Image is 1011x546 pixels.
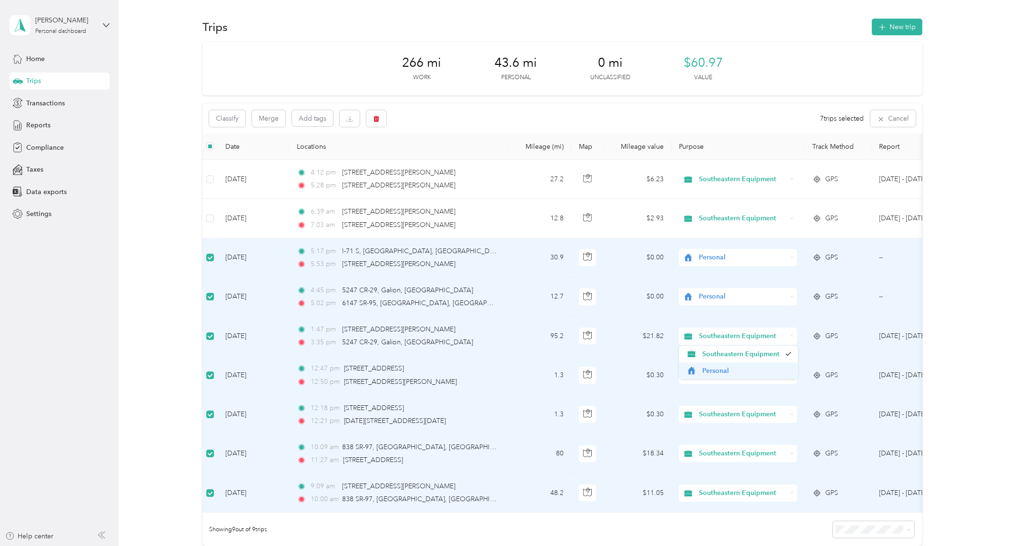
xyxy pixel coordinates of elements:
td: $0.30 [605,356,671,395]
span: Data exports [26,187,67,197]
td: [DATE] [218,160,289,199]
td: 12.7 [508,278,571,317]
td: [DATE] [218,278,289,317]
span: GPS [825,252,838,263]
span: 0 mi [598,55,623,71]
td: [DATE] [218,356,289,395]
td: $18.34 [605,434,671,474]
p: Unclassified [590,73,630,82]
td: [DATE] [218,434,289,474]
span: [STREET_ADDRESS] [343,456,404,464]
span: [STREET_ADDRESS] [344,404,404,412]
span: 5:02 pm [311,298,338,309]
td: Oct 1 - 31, 2025 [871,434,958,474]
span: GPS [825,331,838,341]
span: 12:50 pm [311,377,340,387]
span: $60.97 [684,55,723,71]
span: I-71 S, [GEOGRAPHIC_DATA], [GEOGRAPHIC_DATA] [342,247,504,255]
td: 1.3 [508,356,571,395]
td: [DATE] [218,199,289,238]
span: Personal [699,291,787,302]
p: Personal [501,73,531,82]
span: 10:09 am [311,442,338,453]
span: GPS [825,213,838,224]
span: 5247 CR-29, Galion, [GEOGRAPHIC_DATA] [342,286,473,294]
span: 4:45 pm [311,285,338,296]
span: 10:00 am [311,494,338,505]
span: 6:39 am [311,206,338,217]
span: [STREET_ADDRESS][PERSON_NAME] [342,207,455,216]
span: 3:35 pm [311,337,338,348]
span: GPS [825,291,838,302]
span: Transactions [26,98,65,108]
th: Date [218,134,289,160]
span: 5:53 pm [311,259,338,269]
span: 5:17 pm [311,246,338,257]
td: $11.05 [605,474,671,513]
span: Southeastern Equipment [699,448,787,459]
span: Southeastern Equipment [699,409,787,420]
td: [DATE] [218,395,289,434]
td: 30.9 [508,238,571,278]
td: 27.2 [508,160,571,199]
td: 95.2 [508,317,571,356]
span: 1:47 pm [311,324,338,335]
span: 12:21 pm [311,416,340,426]
span: Personal [702,366,791,376]
div: Personal dashboard [35,29,86,34]
td: Oct 1 - 31, 2025 [871,395,958,434]
h1: Trips [202,22,228,32]
span: Settings [26,209,51,219]
span: GPS [825,409,838,420]
button: Merge [252,110,285,127]
span: Showing 9 out of 9 trips [202,525,267,534]
span: 7:03 am [311,220,338,230]
th: Purpose [671,134,805,160]
td: -- [871,278,958,317]
button: Add tags [292,110,333,126]
span: [STREET_ADDRESS][PERSON_NAME] [342,168,455,176]
td: [DATE] [218,238,289,278]
button: Help center [5,531,54,541]
span: [DATE][STREET_ADDRESS][DATE] [344,417,446,425]
span: Southeastern Equipment [699,174,787,185]
span: 5247 CR-29, Galion, [GEOGRAPHIC_DATA] [342,338,473,346]
span: Reports [26,120,51,130]
td: Oct 1 - 31, 2025 [871,317,958,356]
span: Southeastern Equipment [699,213,787,224]
td: Oct 1 - 31, 2025 [871,356,958,395]
span: Personal [699,252,787,263]
span: [STREET_ADDRESS][PERSON_NAME] [342,325,455,333]
span: Compliance [26,143,64,153]
td: 1.3 [508,395,571,434]
span: 838 SR-97, [GEOGRAPHIC_DATA], [GEOGRAPHIC_DATA] [342,443,517,451]
span: Trips [26,76,41,86]
span: [STREET_ADDRESS][PERSON_NAME] [342,221,455,229]
p: Work [413,73,431,82]
span: GPS [825,174,838,185]
td: Oct 1 - 31, 2025 [871,199,958,238]
button: New trip [872,19,922,35]
td: $2.93 [605,199,671,238]
td: 80 [508,434,571,474]
span: 6147 SR-95, [GEOGRAPHIC_DATA], [GEOGRAPHIC_DATA] [342,299,521,307]
td: 48.2 [508,474,571,513]
span: Home [26,54,45,64]
span: 838 SR-97, [GEOGRAPHIC_DATA], [GEOGRAPHIC_DATA] [342,495,517,503]
iframe: Everlance-gr Chat Button Frame [958,493,1011,546]
span: [STREET_ADDRESS][PERSON_NAME] [342,260,455,268]
span: Southeastern Equipment [699,331,787,341]
th: Map [571,134,605,160]
p: Value [694,73,712,82]
td: [DATE] [218,317,289,356]
span: 12:47 pm [311,363,340,374]
td: $0.00 [605,238,671,278]
span: 4:12 pm [311,167,338,178]
span: Southeastern Equipment [702,349,780,359]
span: GPS [825,370,838,381]
span: [STREET_ADDRESS][PERSON_NAME] [342,181,455,189]
span: Taxes [26,165,43,175]
button: Classify [209,110,245,127]
button: Cancel [870,110,916,127]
